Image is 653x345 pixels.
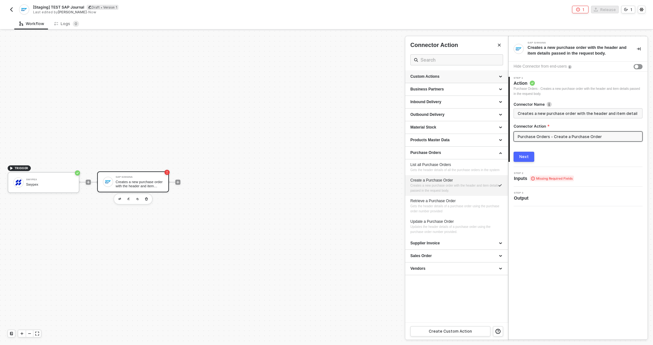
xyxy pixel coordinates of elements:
[568,65,572,69] img: icon-info
[514,131,643,142] input: Connector Action
[624,8,628,11] span: icon-versioning
[35,332,39,335] span: icon-expand
[621,6,635,13] button: 1
[410,204,500,213] span: Gets the header details of a purchase order using the purchase order number provided
[410,266,503,271] div: Vendors
[508,172,648,182] div: Step 2Inputs Missing Required Fields
[508,77,648,162] div: Step 1Action Purchase Orders - Creates a new purchase order with the header and item details pass...
[410,41,503,49] div: Connector Action
[410,87,503,92] div: Business Partners
[58,10,87,14] span: [PERSON_NAME]
[528,45,627,56] div: Creates a new purchase order with the header and item details passed in the request body.
[19,21,44,26] div: Workflow
[630,7,632,12] div: 1
[514,195,531,201] span: Output
[582,7,584,12] div: 1
[410,112,503,117] div: Outbound Delivery
[421,56,493,64] input: Search
[9,7,14,12] img: back
[410,99,503,105] div: Inbound Delivery
[591,6,619,13] button: Release
[410,168,500,172] span: Gets the header details of all the purchase orders in the system
[514,86,643,96] div: Purchase Orders - Creates a new purchase order with the header and item details passed in the req...
[514,192,531,194] span: Step 3
[514,123,643,129] label: Connector Action
[514,77,643,79] span: Step 1
[429,329,472,334] div: Create Custom Action
[410,178,503,183] div: Create a Purchase Order
[28,332,31,335] span: icon-minus
[547,102,552,107] img: icon-info
[516,46,522,52] img: integration-icon
[514,172,574,175] span: Step 2
[530,176,574,181] span: Missing Required Fields
[73,21,79,27] sup: 0
[414,57,418,63] span: icon-search
[518,110,637,117] input: Enter description
[528,42,623,44] div: SAP S/4HANA
[572,6,589,13] button: 1
[637,47,641,51] span: icon-collapse-right
[514,80,643,86] span: Action
[87,5,118,10] div: Draft • Version 1
[54,21,79,27] div: Logs
[410,219,503,224] div: Update a Purchase Order
[20,332,24,335] span: icon-play
[410,253,503,259] div: Sales Order
[410,184,500,192] span: Creates a new purchase order with the header and item details passed in the request body.
[410,326,490,336] button: Create Custom Action
[410,241,503,246] div: Supplier Invoice
[410,162,503,168] div: List all Purchase Orders
[514,175,574,182] span: Inputs
[33,4,84,10] span: [Staging] TEST SAP Journal
[514,63,567,70] div: Hide Connector from end-users
[88,5,91,9] span: icon-edit
[495,41,503,49] button: Close
[514,152,534,162] button: Next
[410,125,503,130] div: Material Stock
[33,10,326,15] div: Last edited by - Now
[410,225,491,234] span: Updates the header details of a purchase order using the purchase order number provided.
[21,7,27,12] img: integration-icon
[640,8,643,11] span: icon-settings
[576,8,580,11] span: icon-error-page
[514,102,643,107] label: Connector Name
[519,154,529,159] div: Next
[410,74,503,79] div: Custom Actions
[410,150,503,156] div: Purchase Orders
[410,137,503,143] div: Products Master Data
[410,198,503,204] div: Retrieve a Purchase Order
[8,6,15,13] button: back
